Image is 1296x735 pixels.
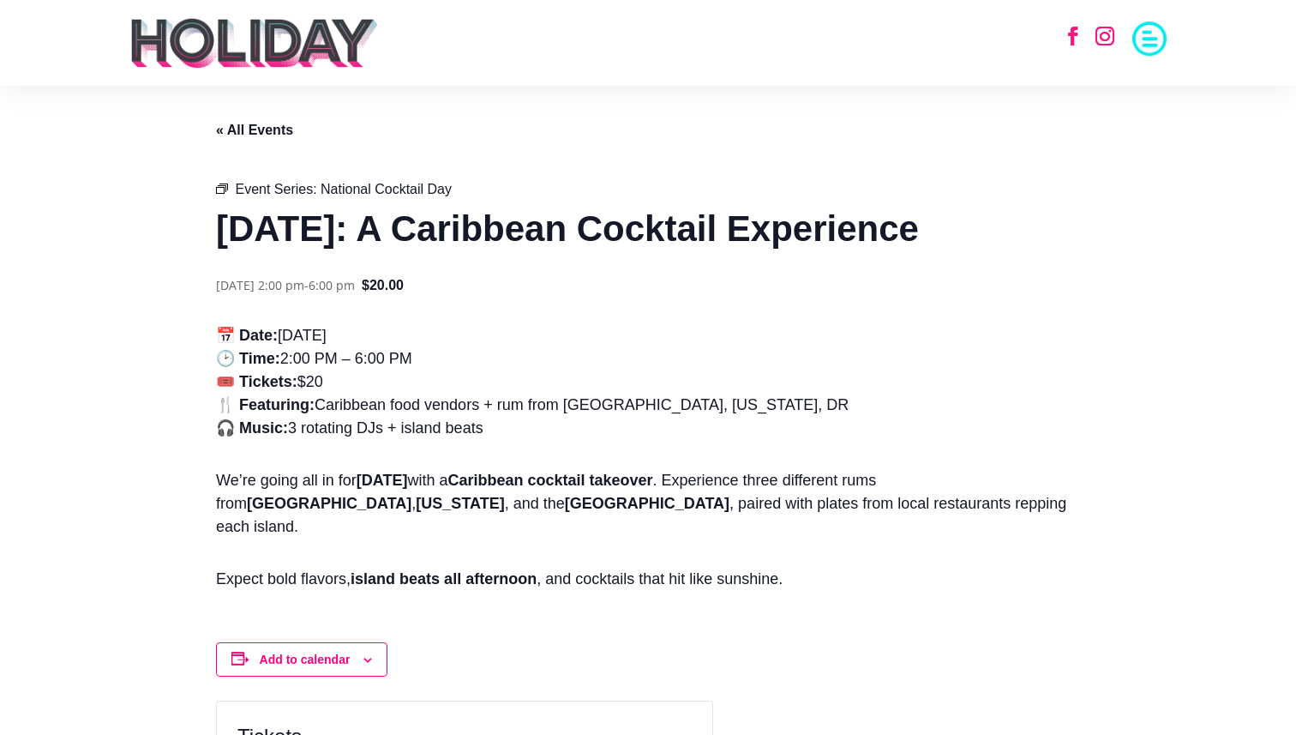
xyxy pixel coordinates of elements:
span: [DATE] 2:00 pm [216,277,304,293]
strong: 🕑 Time: [216,350,280,367]
span: Event Series: [235,182,316,196]
strong: [GEOGRAPHIC_DATA] [565,495,729,512]
strong: 📅 Date: [216,327,278,344]
strong: [US_STATE] [416,495,504,512]
strong: [GEOGRAPHIC_DATA] [247,495,411,512]
a: Follow on Instagram [1086,17,1124,55]
strong: 🎟️ Tickets: [216,373,297,390]
strong: Caribbean cocktail takeover [447,472,652,489]
p: We’re going all in for with a . Experience three different rums from , , and the , paired with pl... [216,469,1080,554]
p: [DATE] 2:00 PM – 6:00 PM $20 Caribbean food vendors + rum from [GEOGRAPHIC_DATA], [US_STATE], DR ... [216,324,1080,455]
a: Follow on Facebook [1054,17,1092,55]
strong: 🎧 Music: [216,419,288,437]
span: $20.00 [362,274,404,297]
a: National Cocktail Day [321,182,452,196]
p: Expect bold flavors, , and cocktails that hit like sunshine. [216,568,1080,591]
span: 6:00 pm [309,277,355,293]
img: holiday-logo-black [129,17,379,69]
strong: [DATE] [357,472,408,489]
button: View links to add events to your calendar [260,653,351,666]
a: « All Events [216,123,293,137]
div: - [216,275,355,296]
h1: [DATE]: A Caribbean Cocktail Experience [216,204,1080,254]
strong: island beats all afternoon [351,570,537,587]
strong: 🍴 Featuring: [216,396,315,413]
